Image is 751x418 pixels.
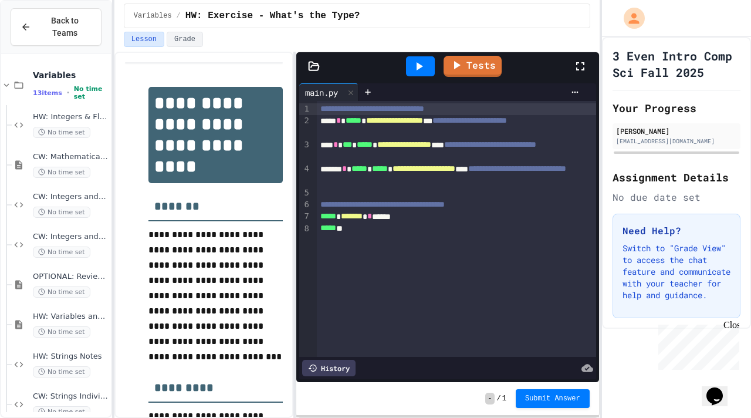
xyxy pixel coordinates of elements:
span: Submit Answer [525,394,580,403]
span: No time set [33,127,90,138]
div: Chat with us now!Close [5,5,81,75]
span: No time set [33,286,90,298]
span: OPTIONAL: Review - Mathematical Operators [33,272,109,282]
span: CW: Integers and Floats Team [33,232,109,242]
span: 13 items [33,89,62,97]
button: Grade [167,32,203,47]
span: CW: Mathematical Operators [33,152,109,162]
span: - [485,393,494,404]
span: No time set [33,406,90,417]
div: [PERSON_NAME] [616,126,737,136]
span: Back to Teams [38,15,92,39]
div: 2 [299,115,311,139]
span: / [177,11,181,21]
span: Variables [33,70,109,80]
span: • [67,88,69,97]
span: CW: Integers and Floats Individual [33,192,109,202]
span: CW: Strings Individual [33,392,109,402]
a: Tests [444,56,502,77]
div: main.py [299,86,344,99]
div: 5 [299,187,311,199]
button: Back to Teams [11,8,102,46]
button: Lesson [124,32,164,47]
h1: 3 Even Intro Comp Sci Fall 2025 [613,48,740,80]
span: / [497,394,501,403]
p: Switch to "Grade View" to access the chat feature and communicate with your teacher for help and ... [623,242,730,301]
div: main.py [299,83,358,101]
span: HW: Variables and Data Types [33,312,109,322]
iframe: chat widget [702,371,739,406]
span: 1 [502,394,506,403]
h3: Need Help? [623,224,730,238]
div: [EMAIL_ADDRESS][DOMAIN_NAME] [616,137,737,146]
span: No time set [33,366,90,377]
span: No time set [33,326,90,338]
span: HW: Exercise - What's the Type? [185,9,360,23]
div: 4 [299,163,311,187]
span: No time set [33,167,90,178]
button: Submit Answer [516,389,590,408]
div: 8 [299,223,311,235]
span: HW: Integers & Floats Notes [33,112,109,122]
div: 6 [299,199,311,211]
span: No time set [74,85,109,100]
div: 3 [299,139,311,163]
div: 1 [299,103,311,115]
span: Variables [134,11,172,21]
div: My Account [611,5,648,32]
div: 7 [299,211,311,223]
span: No time set [33,247,90,258]
span: No time set [33,207,90,218]
h2: Assignment Details [613,169,740,186]
h2: Your Progress [613,100,740,116]
span: HW: Strings Notes [33,352,109,362]
div: History [302,360,356,376]
iframe: chat widget [654,320,739,370]
div: No due date set [613,190,740,204]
